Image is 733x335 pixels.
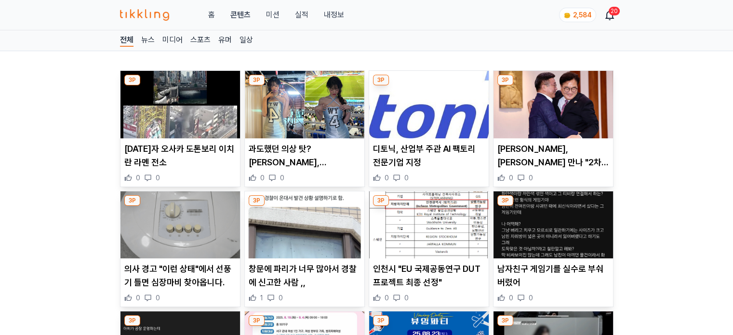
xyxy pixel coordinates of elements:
p: 디토닉, 산업부 주관 AI 팩토리 전문기업 지정 [373,142,485,169]
a: 실적 [294,9,308,21]
span: 0 [404,173,409,183]
a: 스포츠 [190,34,211,47]
a: coin 2,584 [559,8,594,22]
span: 0 [404,293,409,303]
img: 남자친구 게임기를 실수로 부숴버렸어 [493,191,613,259]
div: 3P 디토닉, 산업부 주관 AI 팩토리 전문기업 지정 디토닉, 산업부 주관 AI 팩토리 전문기업 지정 0 0 [369,70,489,187]
div: 3P [124,195,140,206]
div: 3P [497,315,513,326]
div: 3P [373,195,389,206]
p: 창문에 파리가 너무 많아서 경찰에 신고한 사람 ,, [249,262,360,289]
a: 내정보 [323,9,344,21]
span: 0 [136,173,140,183]
div: 3P [497,75,513,85]
p: 남자친구 게임기를 실수로 부숴버렸어 [497,262,609,289]
div: 3P 의사 경고 "이런 상태"에서 선풍기 틀면 심장마비 찾아옵니다. 의사 경고 "이런 상태"에서 선풍기 틀면 심장마비 찾아옵니다. 0 0 [120,191,240,308]
a: 20 [606,9,613,21]
span: 0 [136,293,140,303]
div: 3P 남자친구 게임기를 실수로 부숴버렸어 남자친구 게임기를 실수로 부숴버렸어 0 0 [493,191,613,308]
a: 전체 [120,34,133,47]
span: 2,584 [573,11,592,19]
div: 3P [124,315,140,326]
div: 3P [497,195,513,206]
a: 미디어 [162,34,183,47]
p: 인천시 "EU 국제공동연구 DUT 프로젝트 최종 선정" [373,262,485,289]
img: coin [563,12,571,19]
div: 3P [249,195,265,206]
button: 미션 [266,9,279,21]
div: 3P [373,75,389,85]
a: 일상 [240,34,253,47]
div: 3P [249,75,265,85]
img: 과도했던 의상 탓? 장원영, 전종서 제치고 시구·시축 후 이미지 나빠진 스타 1위 [245,71,364,138]
img: 창문에 파리가 너무 많아서 경찰에 신고한 사람 ,, [245,191,364,259]
div: 3P [124,75,140,85]
span: 0 [280,173,284,183]
div: 3P 인천시 "EU 국제공동연구 DUT 프로젝트 최종 선정" 인천시 "EU 국제공동연구 DUT 프로젝트 최종 선정" 0 0 [369,191,489,308]
span: 0 [529,173,533,183]
div: 3P 우원식, 윤호중 만나 "2차 소비쿠폰, 사각지대 없이 꼼꼼히 집행 당부" [PERSON_NAME], [PERSON_NAME] 만나 "2차 소비쿠폰, 사각지대 없이 꼼꼼히... [493,70,613,187]
div: 3P [249,315,265,326]
div: 3P [373,315,389,326]
img: 디토닉, 산업부 주관 AI 팩토리 전문기업 지정 [369,71,489,138]
img: 의사 경고 "이런 상태"에서 선풍기 틀면 심장마비 찾아옵니다. [120,191,240,259]
div: 3P 과도했던 의상 탓? 장원영, 전종서 제치고 시구·시축 후 이미지 나빠진 스타 1위 과도했던 의상 탓? [PERSON_NAME], [PERSON_NAME] 제치고 시구·시... [244,70,365,187]
p: 의사 경고 "이런 상태"에서 선풍기 틀면 심장마비 찾아옵니다. [124,262,236,289]
div: 20 [609,7,620,15]
a: 홈 [208,9,214,21]
span: 0 [509,293,513,303]
div: 3P 오늘자 오사카 도톤보리 이치란 라멘 전소 [DATE]자 오사카 도톤보리 이치란 라멘 전소 0 0 [120,70,240,187]
p: 과도했던 의상 탓? [PERSON_NAME], [PERSON_NAME] 제치고 시구·시축 후 이미지 나빠진 스타 1위 [249,142,360,169]
a: 콘텐츠 [230,9,250,21]
p: [DATE]자 오사카 도톤보리 이치란 라멘 전소 [124,142,236,169]
span: 0 [156,173,160,183]
span: 0 [509,173,513,183]
a: 유머 [218,34,232,47]
img: 티끌링 [120,9,170,21]
span: 0 [279,293,283,303]
p: [PERSON_NAME], [PERSON_NAME] 만나 "2차 소비쿠폰, 사각지대 없이 꼼꼼히 집행 당부" [497,142,609,169]
div: 3P 창문에 파리가 너무 많아서 경찰에 신고한 사람 ,, 창문에 파리가 너무 많아서 경찰에 신고한 사람 ,, 1 0 [244,191,365,308]
span: 0 [260,173,265,183]
img: 인천시 "EU 국제공동연구 DUT 프로젝트 최종 선정" [369,191,489,259]
span: 0 [156,293,160,303]
span: 1 [260,293,263,303]
img: 오늘자 오사카 도톤보리 이치란 라멘 전소 [120,71,240,138]
img: 우원식, 윤호중 만나 "2차 소비쿠폰, 사각지대 없이 꼼꼼히 집행 당부" [493,71,613,138]
span: 0 [385,293,389,303]
span: 0 [529,293,533,303]
a: 뉴스 [141,34,155,47]
span: 0 [385,173,389,183]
